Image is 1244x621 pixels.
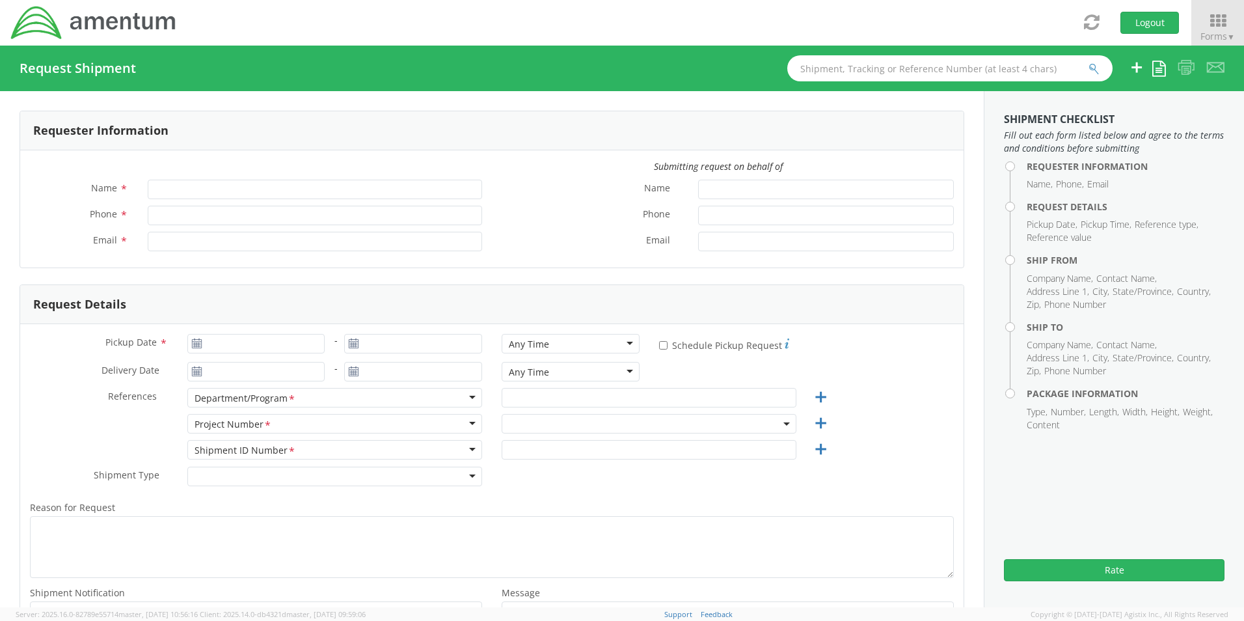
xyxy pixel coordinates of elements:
button: Logout [1120,12,1179,34]
li: Width [1122,406,1148,419]
h4: Request Shipment [20,61,136,76]
h4: Request Details [1027,202,1224,212]
div: Any Time [509,338,549,351]
span: Phone [643,208,670,223]
h4: Package Information [1027,389,1224,398]
span: master, [DATE] 10:56:16 [118,609,198,619]
span: ▼ [1227,31,1235,42]
li: Type [1027,406,1048,419]
a: Feedback [701,609,733,619]
li: State/Province [1113,285,1174,298]
li: Country [1177,352,1211,365]
input: Schedule Pickup Request [659,341,668,350]
li: Company Name [1027,338,1093,352]
li: Height [1151,406,1180,419]
span: Name [644,182,670,197]
li: Zip [1027,298,1041,311]
span: Email [646,234,670,249]
span: Client: 2025.14.0-db4321d [200,609,366,619]
h4: Ship From [1027,255,1224,265]
div: Department/Program [195,392,296,406]
input: Shipment, Tracking or Reference Number (at least 4 chars) [787,55,1113,81]
li: Zip [1027,365,1041,378]
span: Reason for Request [30,501,115,514]
span: Fill out each form listed below and agree to the terms and conditions before submitting [1004,129,1224,155]
img: dyn-intl-logo-049831509241104b2a82.png [10,5,178,41]
li: Company Name [1027,272,1093,285]
h3: Requester Information [33,124,169,137]
li: Phone Number [1044,365,1106,378]
i: Submitting request on behalf of [654,160,783,172]
span: Copyright © [DATE]-[DATE] Agistix Inc., All Rights Reserved [1031,609,1228,620]
li: Contact Name [1096,338,1157,352]
li: Address Line 1 [1027,285,1089,298]
div: Project Number [195,418,272,432]
h4: Ship To [1027,322,1224,332]
span: References [108,390,157,402]
li: Contact Name [1096,272,1157,285]
h3: Request Details [33,298,126,311]
li: City [1092,352,1109,365]
li: Pickup Time [1081,218,1131,231]
span: Pickup Date [105,336,157,348]
h4: Requester Information [1027,161,1224,171]
li: Country [1177,285,1211,298]
div: Shipment ID Number [195,444,296,458]
span: Phone [90,208,117,220]
li: State/Province [1113,352,1174,365]
li: Reference value [1027,231,1092,244]
span: Delivery Date [101,364,159,379]
li: Length [1089,406,1119,419]
h3: Shipment Checklist [1004,114,1224,126]
span: Name [91,182,117,194]
li: Name [1027,178,1053,191]
span: master, [DATE] 09:59:06 [286,609,366,619]
div: Any Time [509,366,549,379]
a: Support [664,609,692,619]
span: Server: 2025.16.0-82789e55714 [16,609,198,619]
li: Pickup Date [1027,218,1077,231]
li: Content [1027,419,1060,432]
li: Number [1051,406,1086,419]
span: Shipment Type [94,469,159,484]
li: Phone [1056,178,1084,191]
li: Email [1087,178,1109,191]
button: Rate [1004,559,1224,581]
span: Message [502,586,540,599]
li: Weight [1183,406,1213,419]
label: Schedule Pickup Request [659,337,789,352]
li: Address Line 1 [1027,352,1089,365]
li: Phone Number [1044,298,1106,311]
span: Email [93,234,117,246]
li: Reference type [1135,218,1198,231]
span: Forms [1200,30,1235,42]
span: Shipment Notification [30,586,125,599]
li: City [1092,285,1109,298]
